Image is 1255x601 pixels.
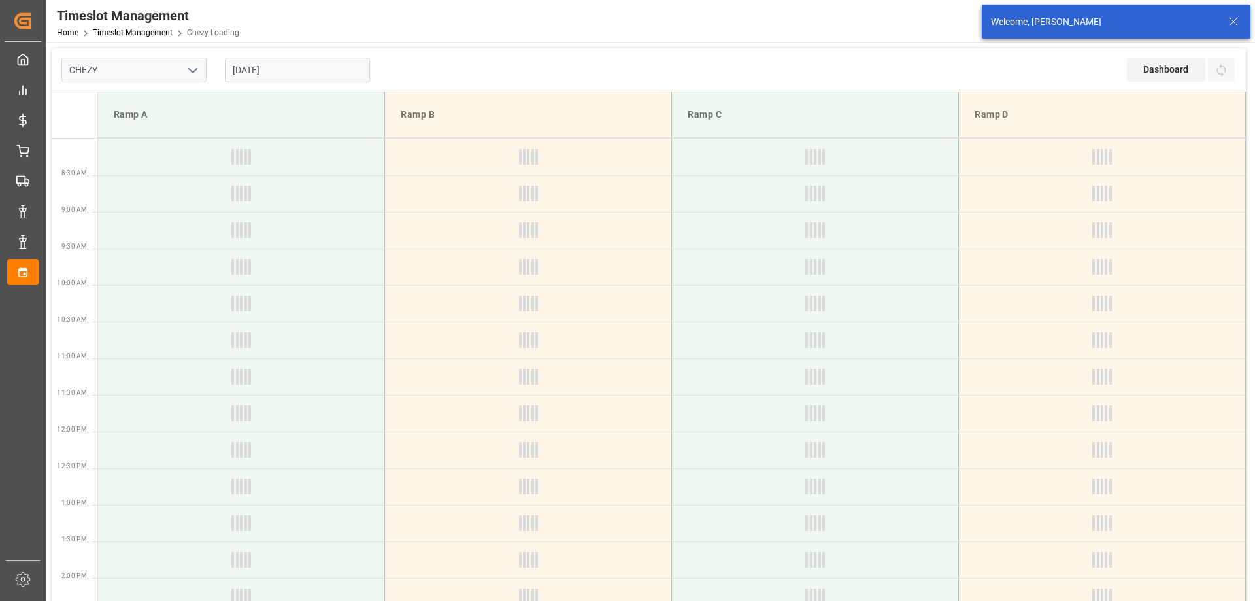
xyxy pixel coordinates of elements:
[93,28,173,37] a: Timeslot Management
[61,169,87,177] span: 8:30 AM
[57,462,87,470] span: 12:30 PM
[395,103,661,127] div: Ramp B
[682,103,948,127] div: Ramp C
[61,243,87,250] span: 9:30 AM
[57,28,78,37] a: Home
[57,352,87,360] span: 11:00 AM
[57,316,87,323] span: 10:30 AM
[61,58,207,82] input: Type to search/select
[991,15,1216,29] div: Welcome, [PERSON_NAME]
[61,206,87,213] span: 9:00 AM
[57,6,239,26] div: Timeslot Management
[182,60,202,80] button: open menu
[109,103,374,127] div: Ramp A
[61,499,87,506] span: 1:00 PM
[969,103,1235,127] div: Ramp D
[61,572,87,579] span: 2:00 PM
[57,389,87,396] span: 11:30 AM
[61,536,87,543] span: 1:30 PM
[225,58,370,82] input: DD-MM-YYYY
[1127,58,1205,82] div: Dashboard
[57,426,87,433] span: 12:00 PM
[57,279,87,286] span: 10:00 AM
